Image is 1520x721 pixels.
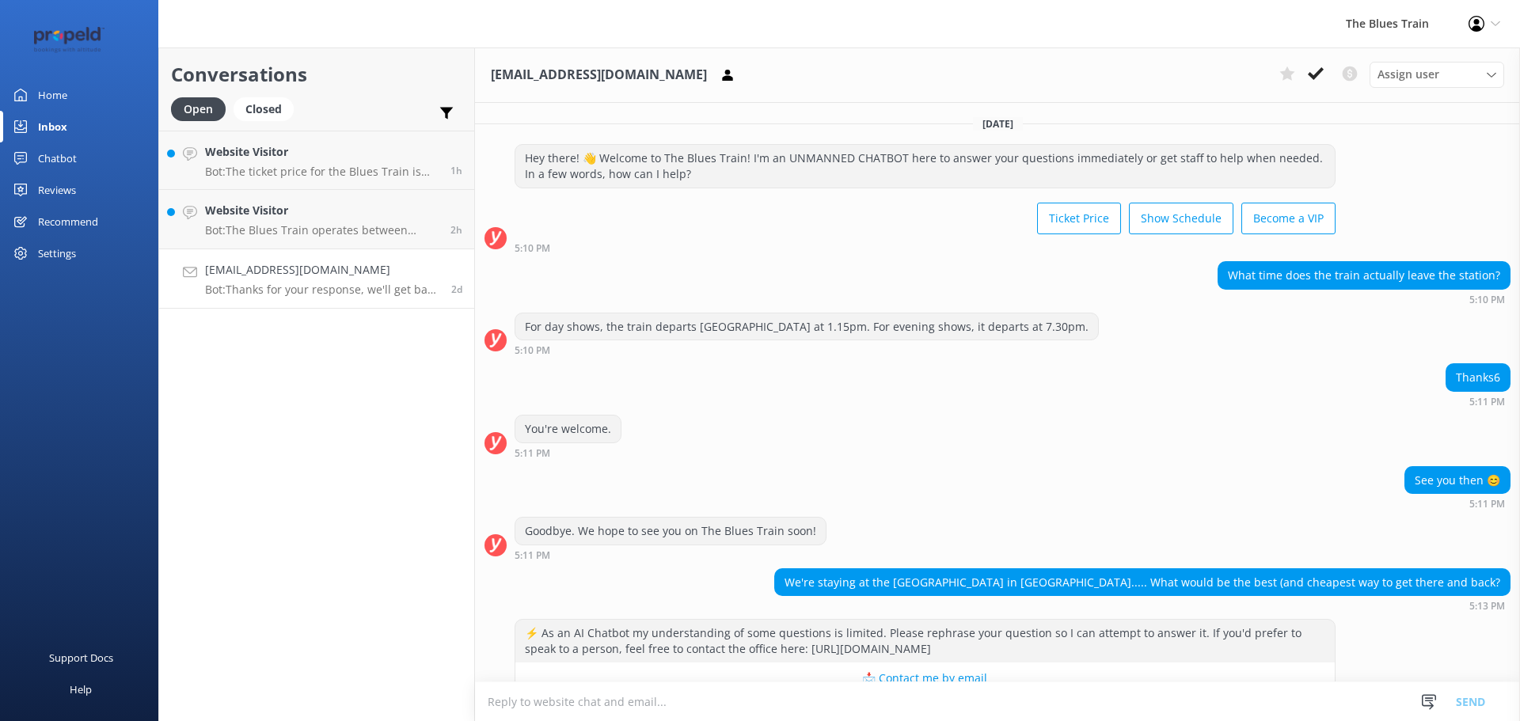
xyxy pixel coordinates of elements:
[159,249,474,309] a: [EMAIL_ADDRESS][DOMAIN_NAME]Bot:Thanks for your response, we'll get back to you as soon as we can...
[515,662,1335,694] button: 📩 Contact me by email
[1405,467,1510,494] div: See you then 😊
[49,642,113,674] div: Support Docs
[1037,203,1121,234] button: Ticket Price
[1241,203,1336,234] button: Become a VIP
[205,261,439,279] h4: [EMAIL_ADDRESS][DOMAIN_NAME]
[38,142,77,174] div: Chatbot
[38,79,67,111] div: Home
[1469,397,1505,407] strong: 5:11 PM
[70,674,92,705] div: Help
[450,223,462,237] span: Oct 07 2025 10:21am (UTC +11:00) Australia/Sydney
[1469,499,1505,509] strong: 5:11 PM
[775,569,1510,596] div: We're staying at the [GEOGRAPHIC_DATA] in [GEOGRAPHIC_DATA]..... What would be the best (and chea...
[1129,203,1233,234] button: Show Schedule
[205,202,439,219] h4: Website Visitor
[1377,66,1439,83] span: Assign user
[1370,62,1504,87] div: Assign User
[515,242,1336,253] div: Oct 04 2025 05:10pm (UTC +11:00) Australia/Sydney
[515,313,1098,340] div: For day shows, the train departs [GEOGRAPHIC_DATA] at 1.15pm. For evening shows, it departs at 7....
[1218,294,1510,305] div: Oct 04 2025 05:10pm (UTC +11:00) Australia/Sydney
[1218,262,1510,289] div: What time does the train actually leave the station?
[1446,396,1510,407] div: Oct 04 2025 05:11pm (UTC +11:00) Australia/Sydney
[515,449,550,458] strong: 5:11 PM
[38,111,67,142] div: Inbox
[515,346,550,355] strong: 5:10 PM
[491,65,707,85] h3: [EMAIL_ADDRESS][DOMAIN_NAME]
[515,551,550,560] strong: 5:11 PM
[515,549,826,560] div: Oct 04 2025 05:11pm (UTC +11:00) Australia/Sydney
[515,620,1335,662] div: ⚡ As an AI Chatbot my understanding of some questions is limited. Please rephrase your question s...
[159,131,474,190] a: Website VisitorBot:The ticket price for the Blues Train is currently $175 per person. This includ...
[774,600,1510,611] div: Oct 04 2025 05:13pm (UTC +11:00) Australia/Sydney
[1404,498,1510,509] div: Oct 04 2025 05:11pm (UTC +11:00) Australia/Sydney
[515,344,1099,355] div: Oct 04 2025 05:10pm (UTC +11:00) Australia/Sydney
[171,100,234,117] a: Open
[1469,601,1505,611] strong: 5:13 PM
[1469,295,1505,305] strong: 5:10 PM
[159,190,474,249] a: Website VisitorBot:The Blues Train operates between October and May, most Saturdays and some Frid...
[38,237,76,269] div: Settings
[515,447,621,458] div: Oct 04 2025 05:11pm (UTC +11:00) Australia/Sydney
[171,97,226,121] div: Open
[24,27,115,53] img: 12-1677471078.png
[171,59,462,89] h2: Conversations
[515,416,621,442] div: You're welcome.
[1446,364,1510,391] div: Thanks6
[205,165,439,179] p: Bot: The ticket price for the Blues Train is currently $175 per person. This includes the night o...
[973,117,1023,131] span: [DATE]
[515,518,826,545] div: Goodbye. We hope to see you on The Blues Train soon!
[234,100,302,117] a: Closed
[515,244,550,253] strong: 5:10 PM
[205,223,439,237] p: Bot: The Blues Train operates between October and May, most Saturdays and some Fridays. It does n...
[234,97,294,121] div: Closed
[450,164,462,177] span: Oct 07 2025 11:13am (UTC +11:00) Australia/Sydney
[451,283,462,296] span: Oct 04 2025 05:17pm (UTC +11:00) Australia/Sydney
[205,283,439,297] p: Bot: Thanks for your response, we'll get back to you as soon as we can during opening hours.
[38,174,76,206] div: Reviews
[515,145,1335,187] div: Hey there! 👋 Welcome to The Blues Train! I'm an UNMANNED CHATBOT here to answer your questions im...
[205,143,439,161] h4: Website Visitor
[38,206,98,237] div: Recommend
